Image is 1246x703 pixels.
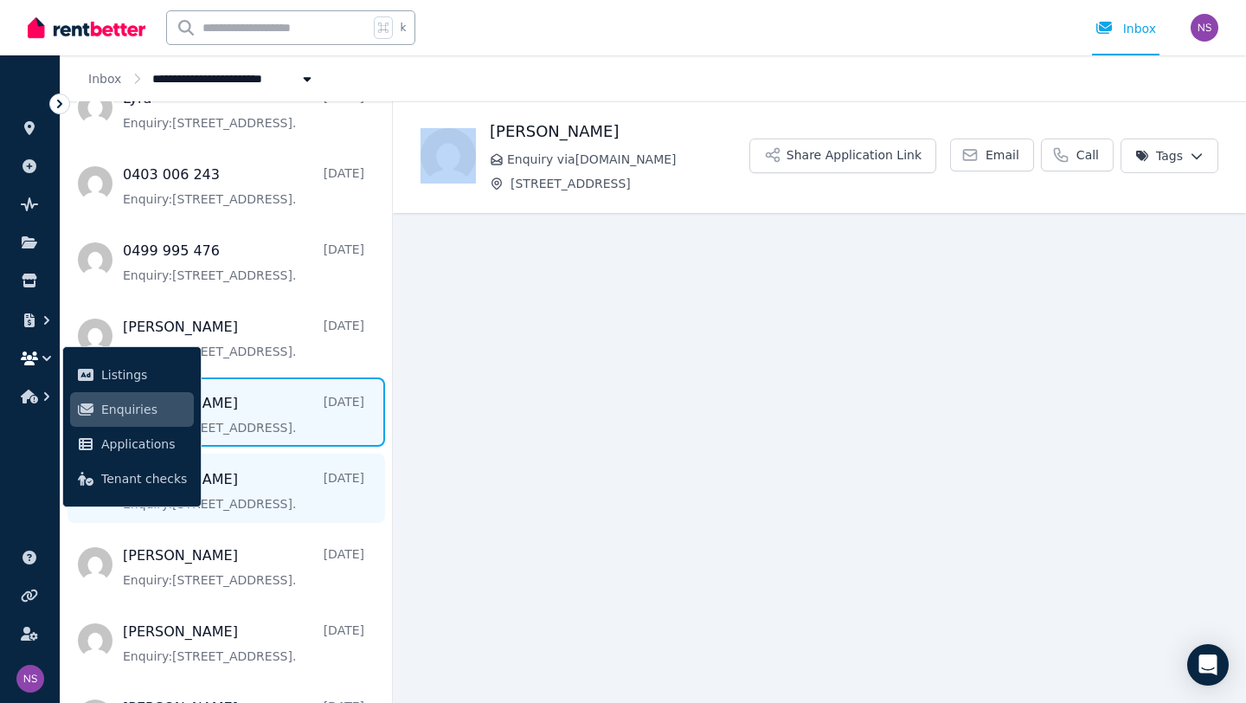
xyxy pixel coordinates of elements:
a: [PERSON_NAME][DATE]Enquiry:[STREET_ADDRESS]. [123,469,364,513]
a: [PERSON_NAME][DATE]Enquiry:[STREET_ADDRESS]. [123,393,364,436]
span: Tags [1135,147,1183,164]
a: Listings [70,358,194,392]
span: Email [986,146,1019,164]
span: Enquiry via [DOMAIN_NAME] [507,151,749,168]
a: Enquiries [70,392,194,427]
a: Inbox [88,72,121,86]
span: Listings [101,364,187,385]
a: 0499 995 476[DATE]Enquiry:[STREET_ADDRESS]. [123,241,364,284]
span: k [400,21,406,35]
a: [PERSON_NAME][DATE]Enquiry:[STREET_ADDRESS]. [123,317,364,360]
a: [PERSON_NAME][DATE]Enquiry:[STREET_ADDRESS]. [123,622,364,665]
span: Enquiries [101,399,187,420]
a: Applications [70,427,194,461]
div: Open Intercom Messenger [1187,644,1229,686]
img: lisa watson [421,128,476,184]
a: Tenant checks [70,461,194,496]
span: Tenant checks [101,468,187,489]
a: Lyra[DATE]Enquiry:[STREET_ADDRESS]. [123,88,364,132]
span: Applications [101,434,187,455]
a: 0403 006 243[DATE]Enquiry:[STREET_ADDRESS]. [123,164,364,208]
nav: Breadcrumb [61,55,344,101]
h1: [PERSON_NAME] [490,119,749,144]
a: [PERSON_NAME][DATE]Enquiry:[STREET_ADDRESS]. [123,545,364,589]
span: [STREET_ADDRESS] [511,175,749,192]
button: Share Application Link [749,139,936,173]
a: Email [950,139,1034,171]
div: Inbox [1095,20,1156,37]
img: Neil Shams [1191,14,1218,42]
img: Neil Shams [16,665,44,693]
span: Call [1076,146,1099,164]
a: Call [1041,139,1114,171]
button: Tags [1121,139,1218,173]
img: RentBetter [28,15,145,41]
